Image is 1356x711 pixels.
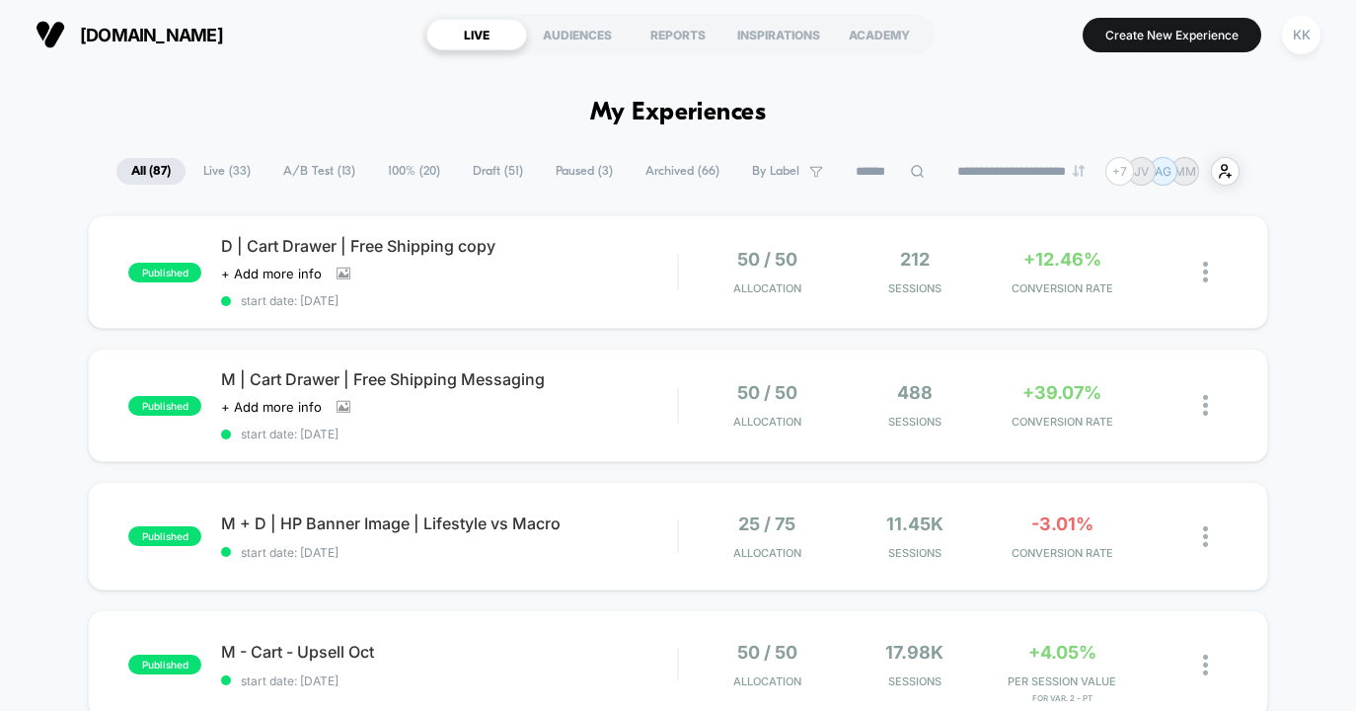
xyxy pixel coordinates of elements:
[737,642,797,663] span: 50 / 50
[1203,262,1208,282] img: close
[458,158,538,185] span: Draft ( 51 )
[994,546,1131,560] span: CONVERSION RATE
[80,25,223,45] span: [DOMAIN_NAME]
[221,427,677,441] span: start date: [DATE]
[426,19,527,50] div: LIVE
[128,526,201,546] span: published
[1174,164,1196,179] p: MM
[1073,165,1085,177] img: end
[221,293,677,308] span: start date: [DATE]
[994,693,1131,703] span: for Var. 2 - PT
[36,20,65,49] img: Visually logo
[631,158,734,185] span: Archived ( 66 )
[1203,526,1208,547] img: close
[268,158,370,185] span: A/B Test ( 13 )
[188,158,265,185] span: Live ( 33 )
[30,19,229,50] button: [DOMAIN_NAME]
[1031,513,1093,534] span: -3.01%
[829,19,930,50] div: ACADEMY
[221,369,677,389] span: M | Cart Drawer | Free Shipping Messaging
[221,236,677,256] span: D | Cart Drawer | Free Shipping copy
[994,415,1131,429] span: CONVERSION RATE
[1134,164,1149,179] p: JV
[590,99,767,127] h1: My Experiences
[737,249,797,270] span: 50 / 50
[1282,16,1320,54] div: KK
[128,396,201,416] span: published
[728,19,829,50] div: INSPIRATIONS
[885,642,943,663] span: 17.98k
[733,674,801,688] span: Allocation
[897,382,933,403] span: 488
[221,545,677,560] span: start date: [DATE]
[221,399,322,415] span: + Add more info
[846,281,984,295] span: Sessions
[733,415,801,429] span: Allocation
[737,382,797,403] span: 50 / 50
[1023,249,1101,270] span: +12.46%
[128,655,201,674] span: published
[738,513,795,534] span: 25 / 75
[116,158,186,185] span: All ( 87 )
[221,673,677,688] span: start date: [DATE]
[733,546,801,560] span: Allocation
[994,281,1131,295] span: CONVERSION RATE
[628,19,728,50] div: REPORTS
[527,19,628,50] div: AUDIENCES
[1083,18,1261,52] button: Create New Experience
[128,263,201,282] span: published
[1276,15,1326,55] button: KK
[994,674,1131,688] span: PER SESSION VALUE
[846,674,984,688] span: Sessions
[733,281,801,295] span: Allocation
[541,158,628,185] span: Paused ( 3 )
[373,158,455,185] span: 100% ( 20 )
[221,266,322,281] span: + Add more info
[1203,655,1208,675] img: close
[1022,382,1101,403] span: +39.07%
[752,164,799,179] span: By Label
[221,513,677,533] span: M + D | HP Banner Image | Lifestyle vs Macro
[1203,395,1208,416] img: close
[221,642,677,662] span: M - Cart - Upsell Oct
[900,249,930,270] span: 212
[1028,642,1096,663] span: +4.05%
[1105,157,1134,186] div: + 7
[1155,164,1171,179] p: AG
[846,415,984,429] span: Sessions
[886,513,943,534] span: 11.45k
[846,546,984,560] span: Sessions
